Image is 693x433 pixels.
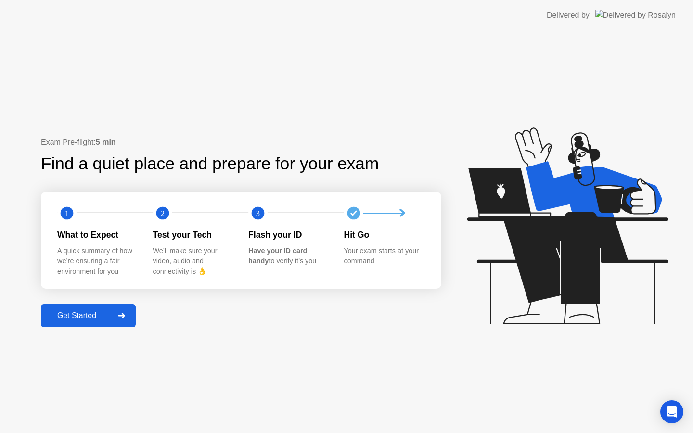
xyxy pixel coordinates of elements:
[153,246,233,277] div: We’ll make sure your video, audio and connectivity is 👌
[256,209,260,218] text: 3
[160,209,164,218] text: 2
[344,229,424,241] div: Hit Go
[96,138,116,146] b: 5 min
[153,229,233,241] div: Test your Tech
[344,246,424,267] div: Your exam starts at your command
[248,246,329,267] div: to verify it’s you
[595,10,676,21] img: Delivered by Rosalyn
[57,246,138,277] div: A quick summary of how we’re ensuring a fair environment for you
[57,229,138,241] div: What to Expect
[248,229,329,241] div: Flash your ID
[41,304,136,327] button: Get Started
[65,209,69,218] text: 1
[41,137,441,148] div: Exam Pre-flight:
[660,400,683,423] div: Open Intercom Messenger
[41,151,380,177] div: Find a quiet place and prepare for your exam
[248,247,307,265] b: Have your ID card handy
[547,10,590,21] div: Delivered by
[44,311,110,320] div: Get Started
